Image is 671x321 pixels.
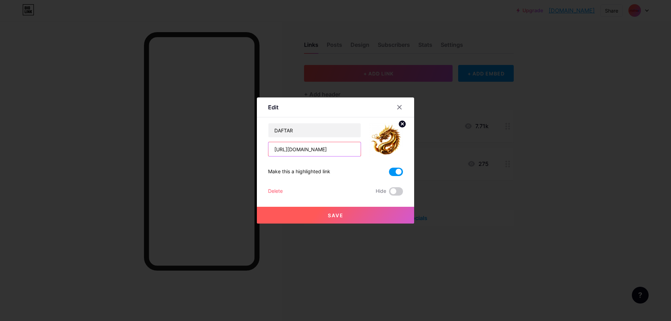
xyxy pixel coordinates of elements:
input: URL [268,142,361,156]
img: link_thumbnail [369,123,403,156]
div: Make this a highlighted link [268,168,330,176]
span: Hide [376,187,386,196]
div: Delete [268,187,283,196]
span: Save [328,212,344,218]
div: Edit [268,103,279,111]
button: Save [257,207,414,224]
input: Title [268,123,361,137]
